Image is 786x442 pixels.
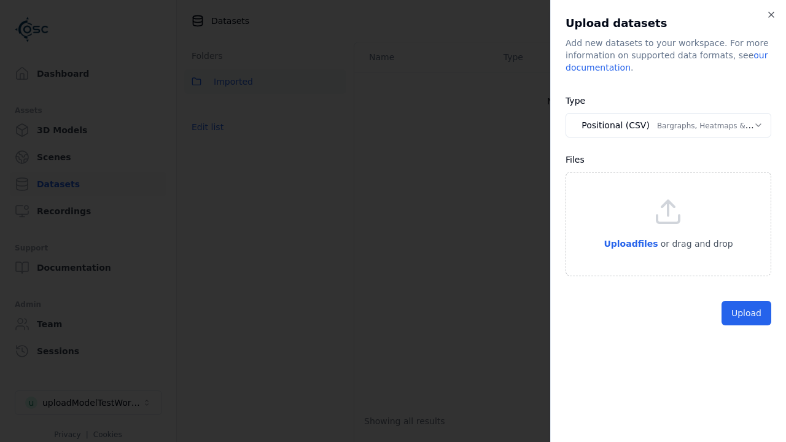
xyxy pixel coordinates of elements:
h2: Upload datasets [566,15,771,32]
div: Add new datasets to your workspace. For more information on supported data formats, see . [566,37,771,74]
p: or drag and drop [658,236,733,251]
span: Upload files [604,239,658,249]
label: Files [566,155,585,165]
label: Type [566,96,585,106]
button: Upload [722,301,771,325]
